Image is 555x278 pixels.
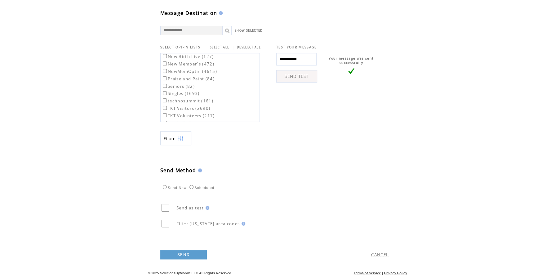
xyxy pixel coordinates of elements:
[163,113,167,117] input: TKT Volunteers (217)
[237,45,261,49] a: DESELECT ALL
[188,186,214,190] label: Scheduled
[160,131,191,145] a: Filter
[163,84,167,88] input: Seniors (82)
[189,185,193,189] input: Scheduled
[160,250,207,259] a: SEND
[162,83,195,89] label: Seniors (82)
[163,54,167,58] input: New Birth Live (127)
[163,76,167,80] input: Praise and Paint (84)
[232,44,234,50] span: |
[329,56,374,65] span: Your message was sent successfully
[160,167,196,174] span: Send Method
[162,91,200,96] label: Singles (1693)
[148,271,231,275] span: © 2025 SolutionsByMobile LLC All Rights Reserved
[217,11,223,15] img: help.gif
[163,91,167,95] input: Singles (1693)
[162,120,193,126] label: wonb (512)
[371,252,388,258] a: CANCEL
[276,70,317,83] a: SEND TEST
[240,222,245,226] img: help.gif
[164,136,175,141] span: Show filters
[161,186,187,190] label: Send Now
[348,68,354,74] img: vLarge.png
[162,76,215,82] label: Praise and Paint (84)
[210,45,229,49] a: SELECT ALL
[162,113,215,119] label: TKT Volunteers (217)
[163,98,167,102] input: technosummit (161)
[163,106,167,110] input: TKT Visitors (2690)
[163,69,167,73] input: NewMemOptin (4615)
[162,69,217,74] label: NewMemOptin (4615)
[160,45,200,49] span: SELECT OPT-IN LISTS
[162,54,214,59] label: New Birth Live (127)
[276,45,317,49] span: TEST YOUR MESSAGE
[235,29,263,33] a: SHOW SELECTED
[176,221,240,226] span: Filter [US_STATE] area codes
[354,271,381,275] a: Terms of Service
[204,206,209,210] img: help.gif
[163,185,167,189] input: Send Now
[160,10,217,16] span: Message Destination
[384,271,407,275] a: Privacy Policy
[162,61,214,67] label: New Member`s (472)
[163,121,167,125] input: wonb (512)
[382,271,383,275] span: |
[176,205,204,211] span: Send as test
[163,61,167,65] input: New Member`s (472)
[162,105,210,111] label: TKT Visitors (2690)
[196,168,202,172] img: help.gif
[178,132,184,146] img: filters.png
[162,98,213,104] label: technosummit (161)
